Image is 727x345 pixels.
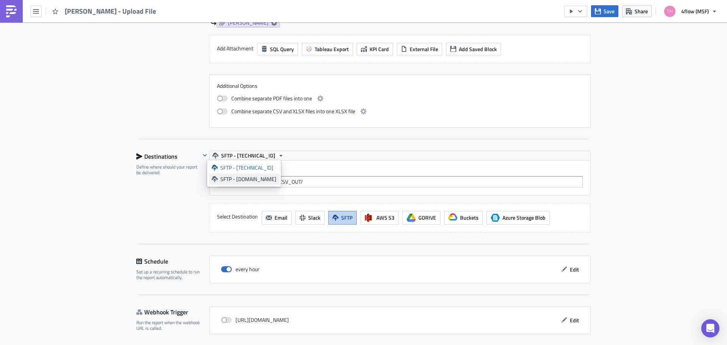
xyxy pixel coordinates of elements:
[557,264,583,275] button: Edit
[270,45,294,53] span: SQL Query
[217,83,583,89] label: Additional Options
[217,211,258,222] label: Select Destination
[262,211,292,225] button: Email
[570,265,579,273] span: Edit
[221,264,259,275] div: every hour
[446,43,501,55] button: Add Saved Block
[570,316,579,324] span: Edit
[220,175,276,183] div: SFTP - [DOMAIN_NAME]
[231,107,355,116] span: Combine separate CSV and XLSX files into one XLSX file
[136,256,209,267] div: Schedule
[403,211,440,225] button: GDRIVE
[221,151,275,160] span: SFTP - [TECHNICAL_ID]
[308,214,320,222] span: Slack
[136,269,204,281] div: Set up a recurring schedule to run the report automatically.
[136,164,200,176] div: Define where should your report be delivered.
[217,43,253,54] label: Add Attachment
[410,45,438,53] span: External File
[221,314,289,326] div: [URL][DOMAIN_NAME]
[604,7,615,15] span: Save
[460,214,479,222] span: Buckets
[210,151,287,160] button: SFTP - [TECHNICAL_ID]
[5,5,17,17] img: PushMetrics
[660,3,721,20] button: 4flow (MSF)
[357,43,393,55] button: KPI Card
[65,7,157,16] span: [PERSON_NAME] - Upload File
[681,7,709,15] span: 4flow (MSF)
[315,45,349,53] span: Tableau Export
[328,211,357,225] button: SFTP
[231,94,312,103] span: Combine separate PDF files into one
[257,43,298,55] button: SQL Query
[228,19,268,26] span: [PERSON_NAME]
[136,320,204,331] div: Run the report when the webhook URL is called.
[136,306,209,318] div: Webhook Trigger
[487,211,550,225] button: Azure Storage BlobAzure Storage Blob
[220,164,276,172] div: SFTP - [TECHNICAL_ID]
[557,314,583,326] button: Edit
[302,43,353,55] button: Tableau Export
[635,7,648,15] span: Share
[397,43,442,55] button: External File
[459,45,497,53] span: Add Saved Block
[622,5,652,17] button: Share
[591,5,618,17] button: Save
[136,151,200,162] div: Destinations
[217,167,583,174] label: Path
[275,214,287,222] span: Email
[418,214,436,222] span: GDRIVE
[444,211,483,225] button: Buckets
[701,319,719,337] div: Open Intercom Messenger
[217,18,280,27] a: [PERSON_NAME]
[360,211,399,225] button: AWS S3
[663,5,676,18] img: Avatar
[491,213,500,222] span: Azure Storage Blob
[376,214,395,222] span: AWS S3
[370,45,389,53] span: KPI Card
[200,151,209,160] button: Hide content
[341,214,353,222] span: SFTP
[502,214,546,222] span: Azure Storage Blob
[295,211,324,225] button: Slack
